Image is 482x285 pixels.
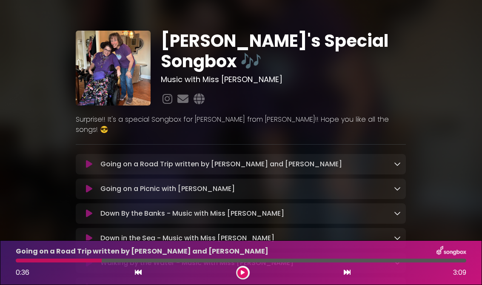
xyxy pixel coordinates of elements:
span: 3:09 [453,268,466,278]
img: songbox-logo-white.png [436,246,466,257]
p: Going on a Road Trip written by [PERSON_NAME] and [PERSON_NAME] [16,246,268,256]
p: Going on a Road Trip written by [PERSON_NAME] and [PERSON_NAME] [100,159,342,169]
p: Surprise!! It's a special Songbox for [PERSON_NAME] from [PERSON_NAME]!! Hope you like all the so... [76,114,406,135]
p: Down By the Banks - Music with Miss [PERSON_NAME] [100,208,284,219]
img: DpsALNU4Qse55zioNQQO [76,31,151,105]
p: Going on a Picnic with [PERSON_NAME] [100,184,235,194]
p: Down in the Sea - Music with Miss [PERSON_NAME] [100,233,274,243]
span: 0:36 [16,268,29,277]
h3: Music with Miss [PERSON_NAME] [161,75,406,84]
h1: [PERSON_NAME]'s Special Songbox 🎶 [161,31,406,71]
